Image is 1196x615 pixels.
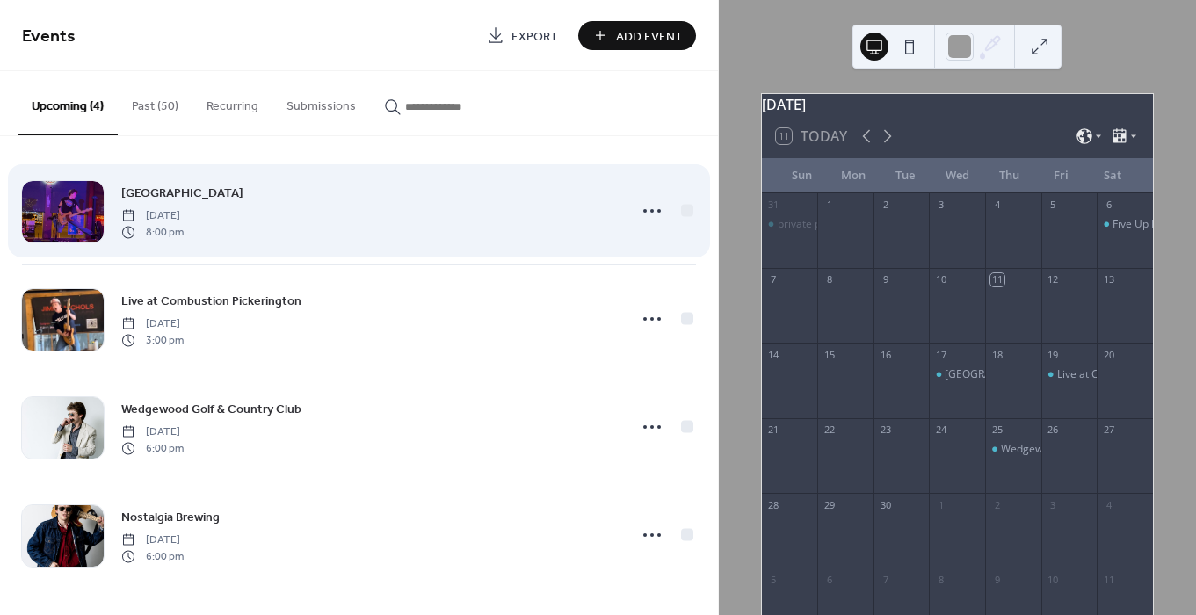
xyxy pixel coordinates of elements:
button: Recurring [192,71,272,134]
div: Live at Combustion Pickerington [1041,367,1098,382]
div: 1 [823,199,836,212]
div: Five Up High [1113,217,1174,232]
div: 5 [767,573,780,586]
div: 13 [1102,273,1115,286]
div: Sat [1087,158,1139,193]
div: 1 [934,498,947,511]
span: 6:00 pm [121,440,184,456]
div: Five Up High [1097,217,1153,232]
div: 6 [1102,199,1115,212]
div: 31 [767,199,780,212]
span: 8:00 pm [121,224,184,240]
span: [DATE] [121,208,184,224]
span: [DATE] [121,316,184,332]
button: Submissions [272,71,370,134]
span: [GEOGRAPHIC_DATA] [121,184,243,203]
div: private party [762,217,818,232]
div: 12 [1047,273,1060,286]
span: 6:00 pm [121,548,184,564]
div: Tue [880,158,931,193]
div: 7 [879,573,892,586]
div: 4 [1102,498,1115,511]
div: 27 [1102,423,1115,437]
div: 2 [990,498,1004,511]
div: 28 [767,498,780,511]
div: 26 [1047,423,1060,437]
div: Mon [828,158,880,193]
div: 11 [1102,573,1115,586]
div: [GEOGRAPHIC_DATA] [945,367,1051,382]
div: 21 [767,423,780,437]
div: 18 [990,348,1004,361]
a: Live at Combustion Pickerington [121,291,301,311]
a: Nostalgia Brewing [121,507,220,527]
a: [GEOGRAPHIC_DATA] [121,183,243,203]
span: Add Event [616,27,683,46]
span: [DATE] [121,532,184,548]
div: Sun [776,158,828,193]
div: private party [778,217,840,232]
div: 30 [879,498,892,511]
div: Thu [983,158,1035,193]
span: Export [511,27,558,46]
div: 9 [990,573,1004,586]
span: Events [22,19,76,54]
div: Wedgewood Golf & Country Club [1001,442,1161,457]
span: [DATE] [121,424,184,440]
div: 10 [1047,573,1060,586]
div: 6 [823,573,836,586]
div: 25 [990,423,1004,437]
div: 3 [1047,498,1060,511]
div: 17 [934,348,947,361]
div: 16 [879,348,892,361]
div: 29 [823,498,836,511]
div: 15 [823,348,836,361]
button: Past (50) [118,71,192,134]
button: Upcoming (4) [18,71,118,135]
div: 24 [934,423,947,437]
span: Live at Combustion Pickerington [121,293,301,311]
div: 19 [1047,348,1060,361]
div: 5 [1047,199,1060,212]
div: 14 [767,348,780,361]
span: 3:00 pm [121,332,184,348]
a: Export [474,21,571,50]
div: 3 [934,199,947,212]
span: Wedgewood Golf & Country Club [121,401,301,419]
div: 4 [990,199,1004,212]
div: Wed [931,158,983,193]
div: 22 [823,423,836,437]
div: 23 [879,423,892,437]
div: 10 [934,273,947,286]
div: [DATE] [762,94,1153,115]
div: 11 [990,273,1004,286]
div: 7 [767,273,780,286]
a: Wedgewood Golf & Country Club [121,399,301,419]
span: Nostalgia Brewing [121,509,220,527]
button: Add Event [578,21,696,50]
div: 8 [823,273,836,286]
div: Park Street Tavern [929,367,985,382]
div: 20 [1102,348,1115,361]
div: Wedgewood Golf & Country Club [985,442,1041,457]
div: Fri [1035,158,1087,193]
div: 9 [879,273,892,286]
div: 8 [934,573,947,586]
div: 2 [879,199,892,212]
